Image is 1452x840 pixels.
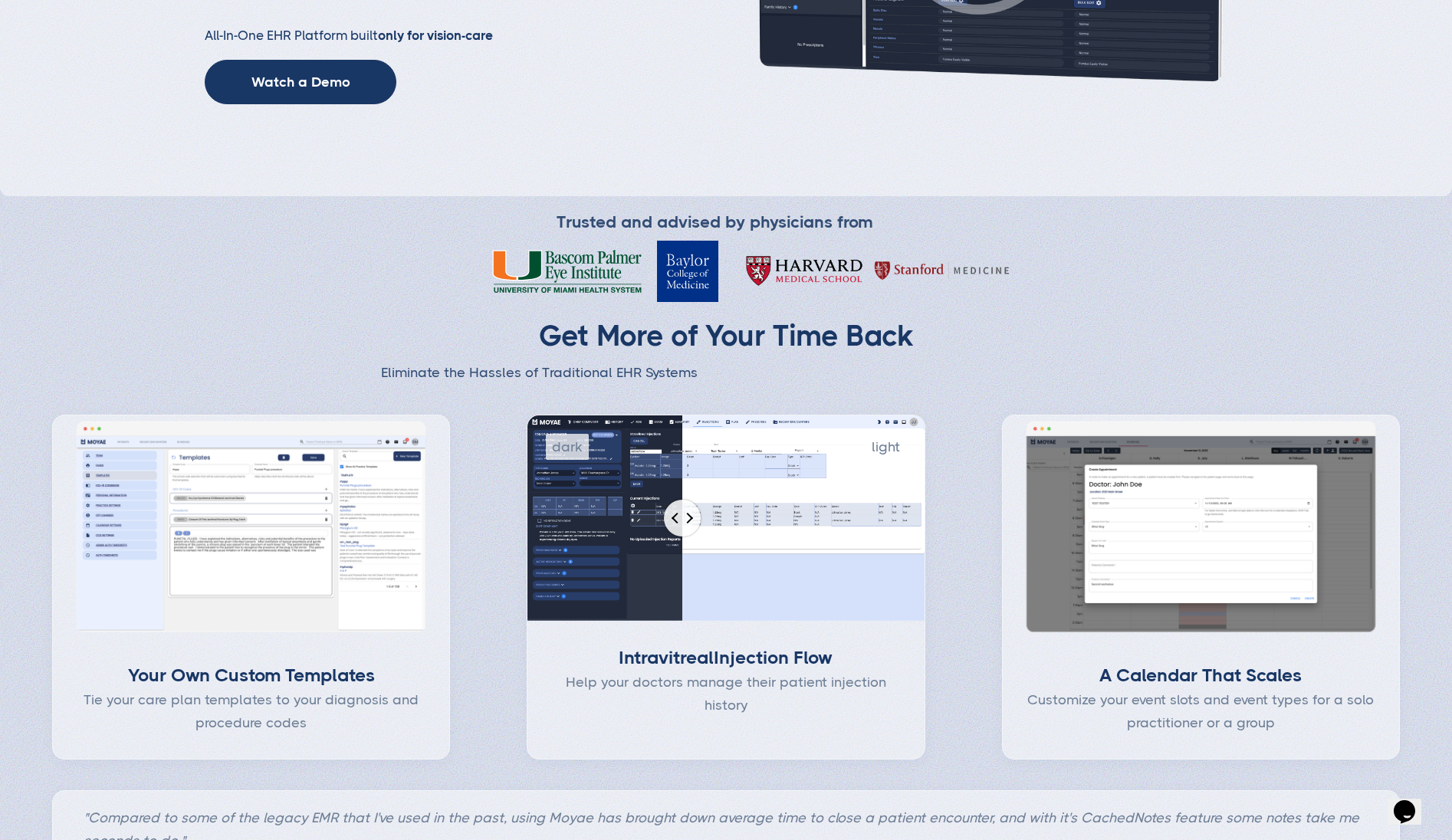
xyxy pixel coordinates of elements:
[557,212,873,233] div: Trusted and advised by physicians from
[378,28,493,43] strong: only for vision-care
[77,663,425,688] div: Your Own Custom Templates
[205,28,613,44] h2: All-In-One EHR Platform built
[205,60,396,104] a: Watch a Demo
[552,671,899,717] div: Help your doctors manage their patient injection history
[381,317,1071,355] h2: Get More of Your Time Back
[1027,663,1375,688] div: A Calendar That Scales
[619,647,714,668] strong: Intravitreal
[492,250,642,293] img: Bascom Palmer Eye Institute University of Miami Health System Logo
[1388,779,1437,825] iframe: chat widget
[1027,688,1375,734] div: Customize your event slots and event types for a solo practitioner or a group
[53,415,449,638] img: Screenshot of Moyae Templates
[657,241,718,302] img: Baylor College of Medicine Logo
[77,688,425,734] div: Tie your care plan templates to your diagnosis and procedure codes
[1003,415,1399,638] img: Screenshot of Moyae Calendar
[552,645,899,671] div: Injection Flow
[874,248,1012,294] img: Harvard Medical School
[734,248,874,294] img: Harvard Medical School
[381,361,1071,384] p: Eliminate the Hassles of Traditional EHR Systems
